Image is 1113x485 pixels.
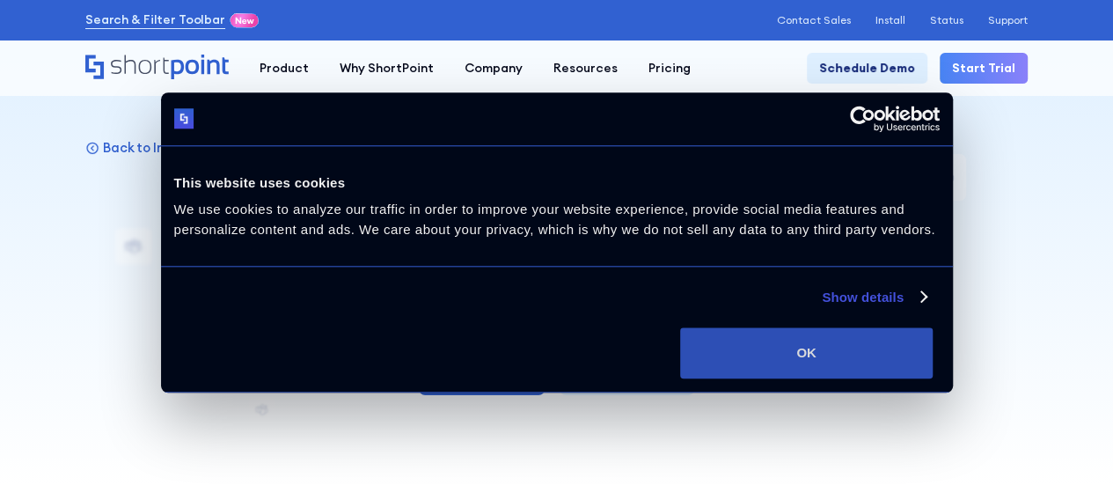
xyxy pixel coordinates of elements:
a: Show details [822,287,926,308]
div: Why ShortPoint [340,59,434,77]
a: Contact Sales [777,14,851,26]
a: Schedule Demo [807,53,927,84]
div: This website uses cookies [174,173,940,194]
a: Start Trial [940,53,1028,84]
p: Back to Integrations [103,139,232,156]
button: OK [680,327,933,378]
iframe: Chat Widget [1025,400,1113,485]
div: Pricing [648,59,691,77]
a: Status [930,14,963,26]
a: Company [449,53,538,84]
a: Home [85,55,229,81]
a: Usercentrics Cookiebot - opens in a new window [786,106,940,132]
a: Install [875,14,905,26]
a: Back to Integrations [85,139,232,156]
a: Support [988,14,1028,26]
div: Resources [553,59,618,77]
span: We use cookies to analyze our traffic in order to improve your website experience, provide social... [174,202,935,237]
a: Resources [538,53,633,84]
div: Company [465,59,523,77]
a: Why ShortPoint [324,53,449,84]
img: logo [174,109,194,129]
a: Pricing [633,53,706,84]
a: Search & Filter Toolbar [85,11,225,29]
a: Product [244,53,324,84]
div: Product [260,59,309,77]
